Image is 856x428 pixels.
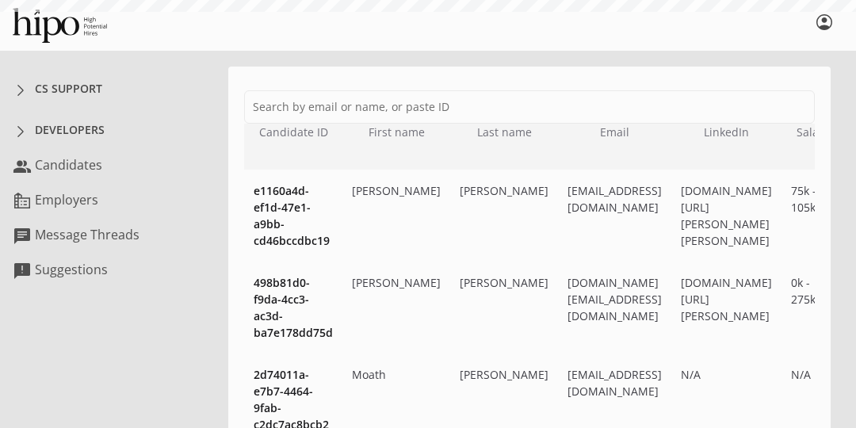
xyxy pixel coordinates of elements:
[567,124,662,140] div: Email
[460,275,548,290] span: [PERSON_NAME]
[35,81,102,97] div: CS Support
[791,367,811,382] span: N/A
[791,124,835,140] div: Salary
[6,184,197,216] a: source_environmentEmployers
[791,183,816,215] span: 75k - 105k
[681,367,701,382] span: N/A
[13,157,29,173] span: group
[460,183,548,198] span: [PERSON_NAME]
[567,367,662,399] span: [EMAIL_ADDRESS][DOMAIN_NAME]
[254,183,330,248] span: e1160a4d-ef1d-47e1-a9bb-cd46bccdbc19
[13,192,29,208] span: source_environment
[352,367,386,382] span: Moath
[681,124,772,140] div: LinkedIn
[6,219,197,250] a: chatMessage Threads
[352,124,441,140] div: First name
[812,13,837,38] span: account_circle
[460,367,548,382] span: [PERSON_NAME]
[35,122,105,138] div: Developers
[567,275,662,323] span: [DOMAIN_NAME][EMAIL_ADDRESS][DOMAIN_NAME]
[6,149,197,181] a: groupCandidates
[460,124,548,140] div: Last name
[6,254,197,285] a: feedbackSuggestions
[13,8,107,43] img: Hipo logo
[352,183,441,198] span: [PERSON_NAME]
[254,124,333,140] div: Candidate ID
[13,227,29,243] span: chat
[244,90,815,124] input: Search by email or name, or paste ID
[681,183,772,248] a: [DOMAIN_NAME][URL][PERSON_NAME][PERSON_NAME]
[13,262,29,277] span: feedback
[352,275,441,290] span: [PERSON_NAME]
[254,275,333,340] span: 498b81d0-f9da-4cc3-ac3d-ba7e178dd75d
[567,183,662,215] span: [EMAIL_ADDRESS][DOMAIN_NAME]
[681,275,772,323] a: [DOMAIN_NAME][URL][PERSON_NAME]
[791,275,816,307] span: 0k - 275k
